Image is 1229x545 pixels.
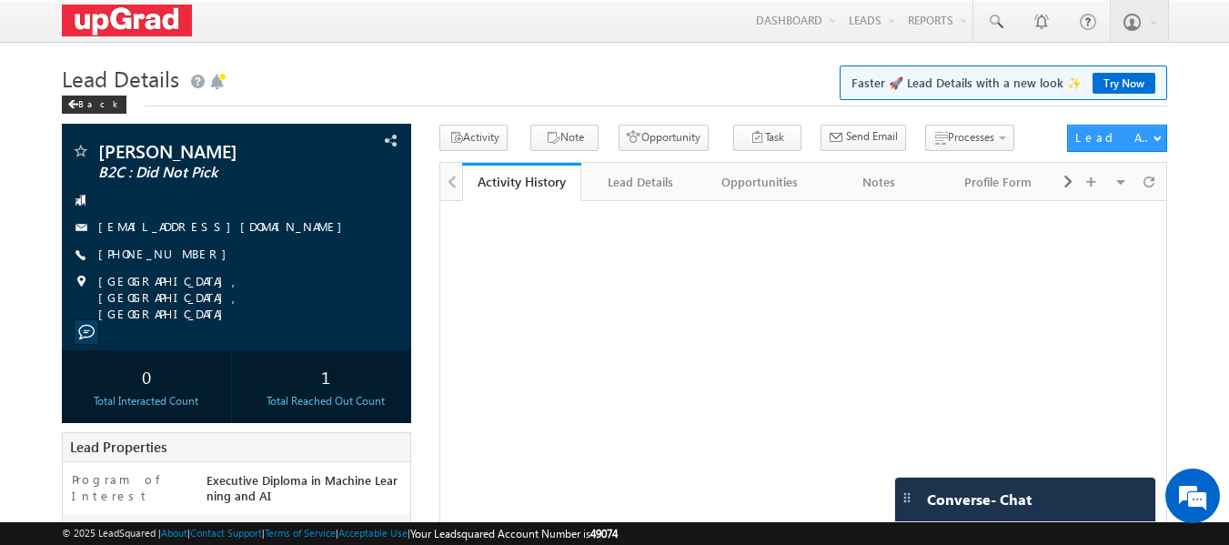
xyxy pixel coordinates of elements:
a: Back [62,95,136,110]
button: Send Email [821,125,906,151]
span: Lead Details [62,64,179,93]
span: B2C : Did Not Pick [98,164,314,182]
img: Custom Logo [62,5,193,36]
div: Total Reached Out Count [246,393,406,409]
img: carter-drag [900,490,914,505]
div: Opportunities [715,171,803,193]
span: Processes [948,130,994,144]
button: Lead Actions [1067,125,1167,152]
div: 1 [246,359,406,393]
div: Lead Details [596,171,684,193]
span: Faster 🚀 Lead Details with a new look ✨ [851,74,1155,92]
span: [PERSON_NAME] [98,142,314,160]
div: Executive Diploma in Machine Learning and AI [202,471,411,512]
a: About [161,527,187,539]
a: Opportunities [700,163,820,201]
span: © 2025 LeadSquared | | | | | [62,525,618,542]
a: Try Now [1093,73,1155,94]
span: [GEOGRAPHIC_DATA], [GEOGRAPHIC_DATA], [GEOGRAPHIC_DATA] [98,273,380,322]
a: Lead Details [581,163,700,201]
span: Your Leadsquared Account Number is [410,527,618,540]
div: 0 [66,359,227,393]
div: Lead Actions [1075,129,1153,146]
a: Activity History [462,163,581,201]
button: Note [530,125,599,151]
a: Acceptable Use [338,527,408,539]
a: Profile Form [939,163,1058,201]
button: Activity [439,125,508,151]
div: Activity History [476,173,568,190]
label: Program of Interest [72,471,189,504]
a: Contact Support [190,527,262,539]
button: Processes [925,125,1014,151]
span: Send Email [846,128,898,145]
a: [PHONE_NUMBER] [98,246,236,261]
span: 49074 [590,527,618,540]
div: Back [62,96,126,114]
a: Terms of Service [265,527,336,539]
button: Task [733,125,801,151]
div: Notes [834,171,922,193]
a: Notes [820,163,939,201]
div: Total Interacted Count [66,393,227,409]
span: Lead Properties [70,438,166,456]
span: Converse - Chat [927,491,1032,508]
a: [EMAIL_ADDRESS][DOMAIN_NAME] [98,218,351,234]
div: Profile Form [953,171,1042,193]
button: Opportunity [619,125,709,151]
